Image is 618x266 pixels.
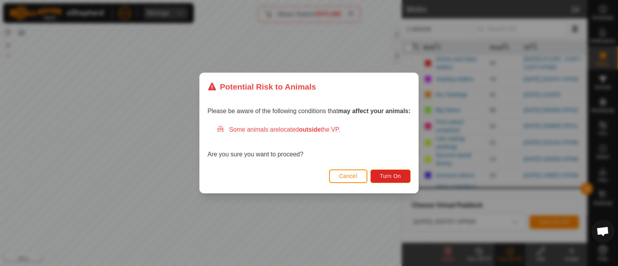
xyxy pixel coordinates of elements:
div: Open chat [591,220,615,243]
div: Are you sure you want to proceed? [207,125,411,159]
span: Turn On [380,173,401,179]
span: Cancel [339,173,357,179]
div: Potential Risk to Animals [207,81,316,93]
span: Please be aware of the following conditions that [207,108,411,114]
button: Cancel [329,169,367,183]
strong: outside [299,126,321,133]
div: Some animals are [217,125,411,134]
button: Turn On [370,169,411,183]
strong: may affect your animals: [338,108,411,114]
span: located the VP. [279,126,340,133]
